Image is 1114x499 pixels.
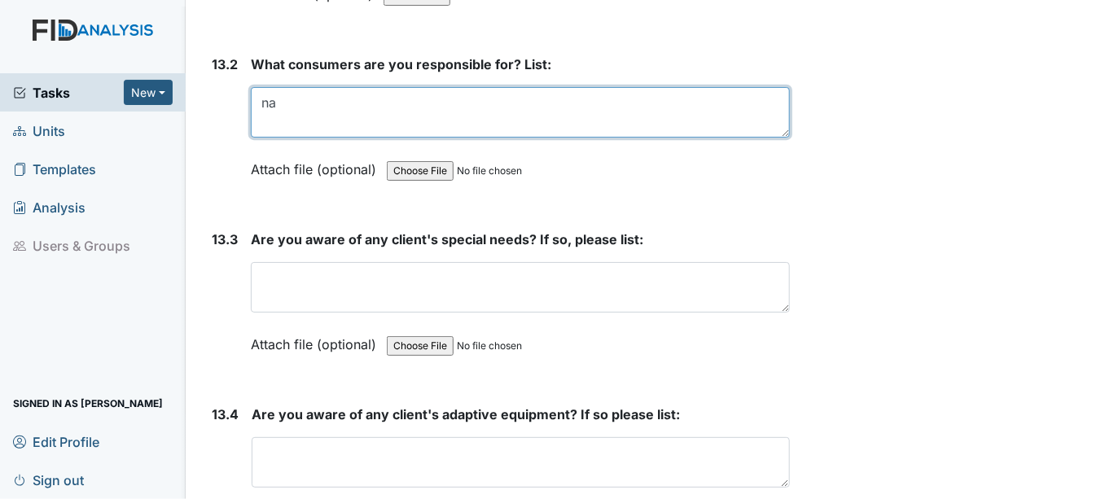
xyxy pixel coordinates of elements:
button: New [124,80,173,105]
label: Attach file (optional) [251,326,383,354]
span: Are you aware of any client's special needs? If so, please list: [251,231,643,247]
label: 13.2 [212,55,238,74]
label: 13.3 [212,230,238,249]
span: Signed in as [PERSON_NAME] [13,391,163,416]
label: Attach file (optional) [251,151,383,179]
span: Edit Profile [13,429,99,454]
a: Tasks [13,83,124,103]
span: Are you aware of any client's adaptive equipment? If so please list: [252,406,680,422]
span: What consumers are you responsible for? List: [251,56,551,72]
label: 13.4 [212,405,239,424]
span: Sign out [13,467,84,492]
span: Analysis [13,195,86,220]
span: Units [13,118,65,143]
span: Templates [13,156,96,182]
